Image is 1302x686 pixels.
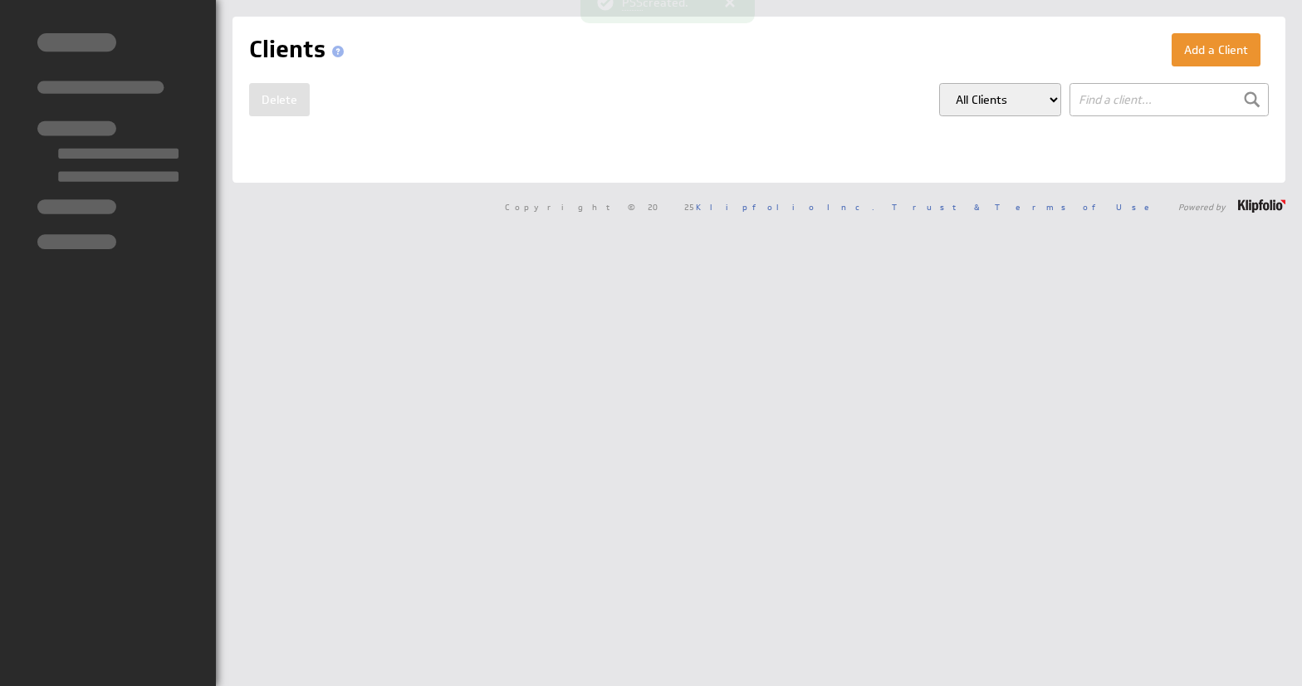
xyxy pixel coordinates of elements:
[1178,203,1226,211] span: Powered by
[37,33,179,249] img: skeleton-sidenav.svg
[505,203,874,211] span: Copyright © 2025
[249,83,310,116] button: Delete
[1172,33,1260,66] button: Add a Client
[892,201,1161,213] a: Trust & Terms of Use
[249,33,350,66] h1: Clients
[1238,199,1285,213] img: logo-footer.png
[1069,83,1269,116] input: Find a client...
[696,201,874,213] a: Klipfolio Inc.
